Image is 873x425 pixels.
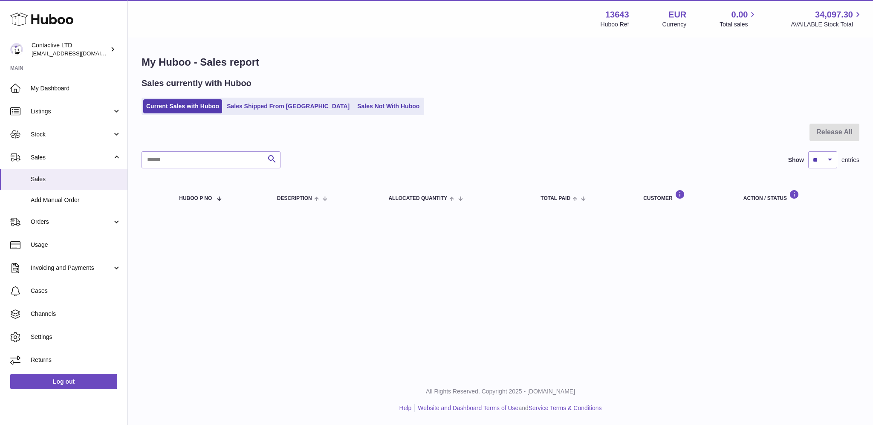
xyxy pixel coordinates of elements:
span: Total paid [541,196,570,201]
span: Total sales [720,20,757,29]
span: Add Manual Order [31,196,121,204]
span: entries [841,156,859,164]
h2: Sales currently with Huboo [142,78,251,89]
span: Huboo P no [179,196,212,201]
strong: 13643 [605,9,629,20]
div: Currency [662,20,687,29]
img: soul@SOWLhome.com [10,43,23,56]
a: 34,097.30 AVAILABLE Stock Total [791,9,863,29]
div: Action / Status [743,190,851,201]
div: Contactive LTD [32,41,108,58]
span: 0.00 [731,9,748,20]
a: Help [399,405,412,411]
span: Invoicing and Payments [31,264,112,272]
span: ALLOCATED Quantity [388,196,447,201]
a: Website and Dashboard Terms of Use [418,405,518,411]
label: Show [788,156,804,164]
li: and [415,404,601,412]
span: AVAILABLE Stock Total [791,20,863,29]
span: My Dashboard [31,84,121,93]
h1: My Huboo - Sales report [142,55,859,69]
span: 34,097.30 [815,9,853,20]
a: Current Sales with Huboo [143,99,222,113]
span: Sales [31,153,112,162]
a: 0.00 Total sales [720,9,757,29]
span: Returns [31,356,121,364]
span: Description [277,196,312,201]
span: Channels [31,310,121,318]
a: Log out [10,374,117,389]
a: Sales Shipped From [GEOGRAPHIC_DATA] [224,99,353,113]
a: Sales Not With Huboo [354,99,422,113]
span: Usage [31,241,121,249]
span: Listings [31,107,112,116]
div: Customer [643,190,726,201]
span: Cases [31,287,121,295]
strong: EUR [668,9,686,20]
span: Orders [31,218,112,226]
span: Sales [31,175,121,183]
a: Service Terms & Conditions [529,405,602,411]
span: Stock [31,130,112,139]
div: Huboo Ref [601,20,629,29]
span: [EMAIL_ADDRESS][DOMAIN_NAME] [32,50,125,57]
span: Settings [31,333,121,341]
p: All Rights Reserved. Copyright 2025 - [DOMAIN_NAME] [135,387,866,396]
